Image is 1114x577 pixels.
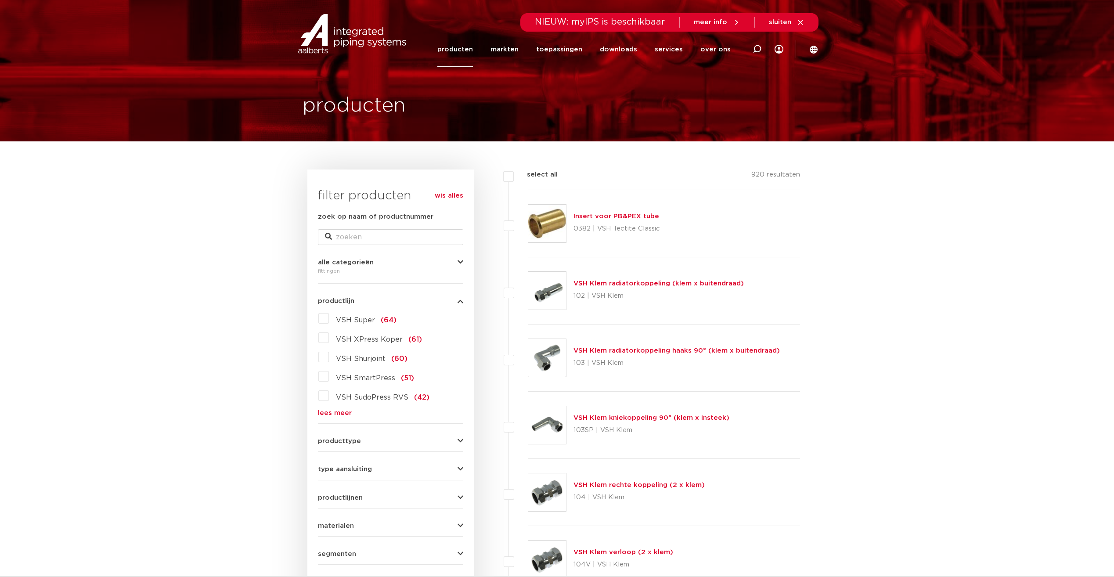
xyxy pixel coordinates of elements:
[391,355,407,362] span: (60)
[528,406,566,444] img: Thumbnail for VSH Klem kniekoppeling 90° (klem x insteek)
[573,482,705,488] a: VSH Klem rechte koppeling (2 x klem)
[573,415,729,421] a: VSH Klem kniekoppeling 90° (klem x insteek)
[318,466,463,472] button: type aansluiting
[318,523,354,529] span: materialen
[700,32,731,67] a: over ons
[318,523,463,529] button: materialen
[536,32,582,67] a: toepassingen
[573,549,673,555] a: VSH Klem verloop (2 x klem)
[318,551,463,557] button: segmenten
[490,32,519,67] a: markten
[336,394,408,401] span: VSH SudoPress RVS
[528,272,566,310] img: Thumbnail for VSH Klem radiatorkoppeling (klem x buitendraad)
[573,222,660,236] p: 0382 | VSH Tectite Classic
[775,32,783,67] div: my IPS
[318,187,463,205] h3: filter producten
[535,18,665,26] span: NIEUW: myIPS is beschikbaar
[573,289,744,303] p: 102 | VSH Klem
[318,466,372,472] span: type aansluiting
[318,212,433,222] label: zoek op naam of productnummer
[401,375,414,382] span: (51)
[318,266,463,276] div: fittingen
[318,438,463,444] button: producttype
[514,169,558,180] label: select all
[336,336,403,343] span: VSH XPress Koper
[769,18,804,26] a: sluiten
[694,19,727,25] span: meer info
[381,317,397,324] span: (64)
[303,92,406,120] h1: producten
[318,494,363,501] span: productlijnen
[318,259,463,266] button: alle categorieën
[573,490,705,505] p: 104 | VSH Klem
[573,280,744,287] a: VSH Klem radiatorkoppeling (klem x buitendraad)
[600,32,637,67] a: downloads
[437,32,473,67] a: producten
[435,191,463,201] a: wis alles
[528,473,566,511] img: Thumbnail for VSH Klem rechte koppeling (2 x klem)
[573,558,673,572] p: 104V | VSH Klem
[573,213,659,220] a: Insert voor PB&PEX tube
[318,298,463,304] button: productlijn
[318,438,361,444] span: producttype
[751,169,800,183] p: 920 resultaten
[573,423,729,437] p: 103SP | VSH Klem
[336,355,386,362] span: VSH Shurjoint
[655,32,683,67] a: services
[437,32,731,67] nav: Menu
[769,19,791,25] span: sluiten
[528,339,566,377] img: Thumbnail for VSH Klem radiatorkoppeling haaks 90° (klem x buitendraad)
[336,317,375,324] span: VSH Super
[528,205,566,242] img: Thumbnail for Insert voor PB&PEX tube
[318,259,374,266] span: alle categorieën
[318,229,463,245] input: zoeken
[318,494,463,501] button: productlijnen
[408,336,422,343] span: (61)
[573,347,780,354] a: VSH Klem radiatorkoppeling haaks 90° (klem x buitendraad)
[318,410,463,416] a: lees meer
[573,356,780,370] p: 103 | VSH Klem
[318,298,354,304] span: productlijn
[318,551,356,557] span: segmenten
[694,18,740,26] a: meer info
[336,375,395,382] span: VSH SmartPress
[414,394,429,401] span: (42)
